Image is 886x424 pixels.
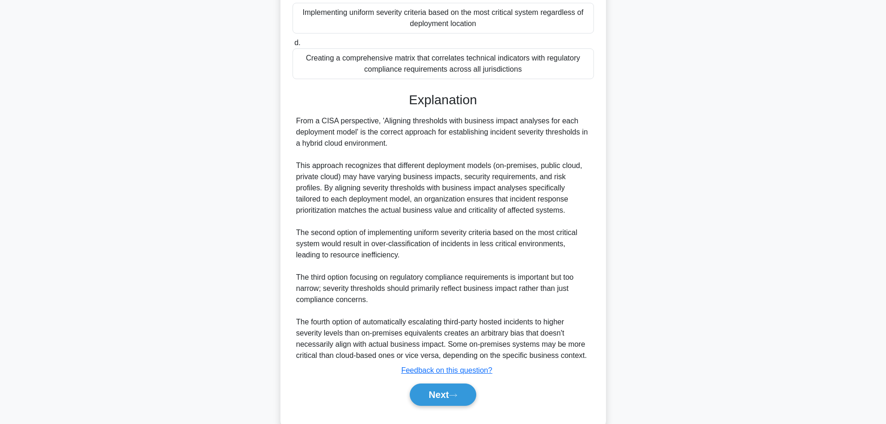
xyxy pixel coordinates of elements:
[294,39,300,47] span: d.
[296,115,590,361] div: From a CISA perspective, 'Aligning thresholds with business impact analyses for each deployment m...
[298,92,588,108] h3: Explanation
[293,3,594,34] div: Implementing uniform severity criteria based on the most critical system regardless of deployment...
[410,384,476,406] button: Next
[293,48,594,79] div: Creating a comprehensive matrix that correlates technical indicators with regulatory compliance r...
[401,366,493,374] a: Feedback on this question?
